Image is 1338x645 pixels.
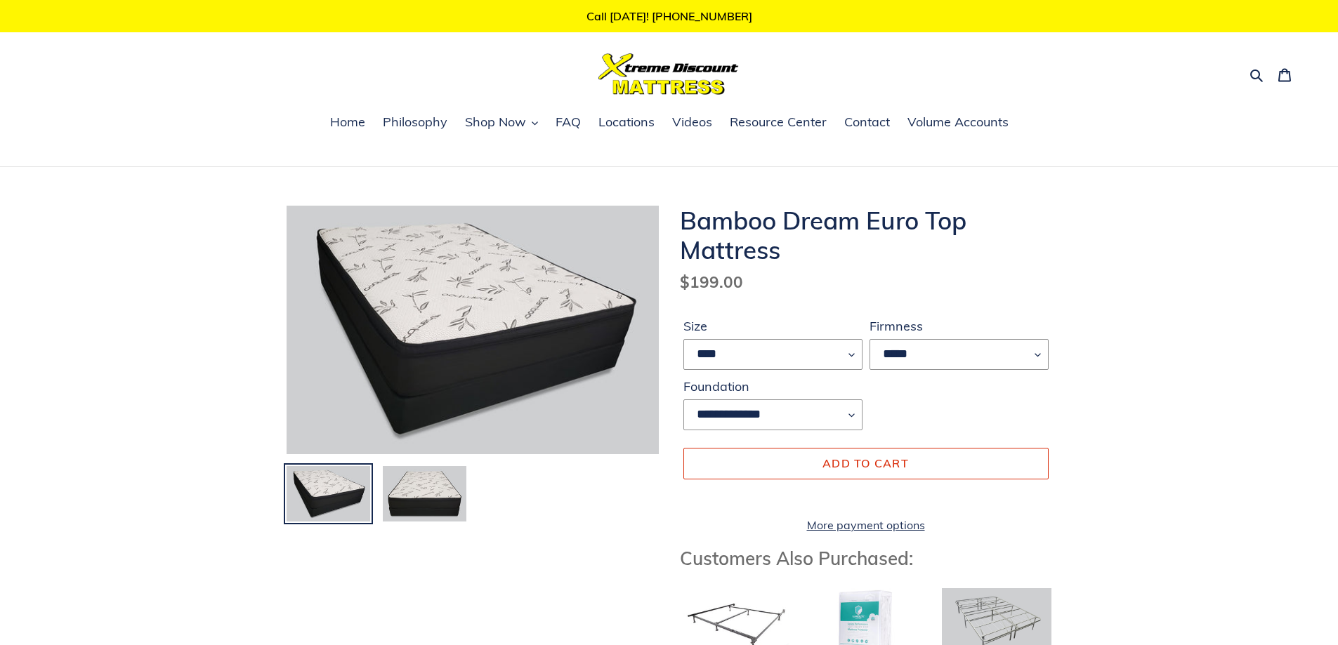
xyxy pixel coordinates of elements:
[383,114,447,131] span: Philosophy
[598,114,655,131] span: Locations
[465,114,526,131] span: Shop Now
[723,112,834,133] a: Resource Center
[323,112,372,133] a: Home
[907,114,1009,131] span: Volume Accounts
[683,377,863,396] label: Foundation
[683,517,1049,533] a: More payment options
[376,112,454,133] a: Philosophy
[680,547,1052,569] h3: Customers Also Purchased:
[680,272,743,292] span: $199.00
[458,112,545,133] button: Shop Now
[683,317,863,335] label: Size
[330,114,365,131] span: Home
[285,465,372,524] img: Load image into Gallery viewer, Bamboo Dream Euro Top Mattress
[598,53,739,95] img: Xtreme Discount Mattress
[665,112,719,133] a: Videos
[683,448,1049,479] button: Add to cart
[870,317,1049,335] label: Firmness
[900,112,1016,133] a: Volume Accounts
[844,114,890,131] span: Contact
[730,114,827,131] span: Resource Center
[556,114,581,131] span: FAQ
[837,112,897,133] a: Contact
[680,206,1052,265] h1: Bamboo Dream Euro Top Mattress
[549,112,588,133] a: FAQ
[381,465,468,524] img: Load image into Gallery viewer, Bamboo Dream Euro Top Mattress
[822,456,909,470] span: Add to cart
[591,112,662,133] a: Locations
[672,114,712,131] span: Videos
